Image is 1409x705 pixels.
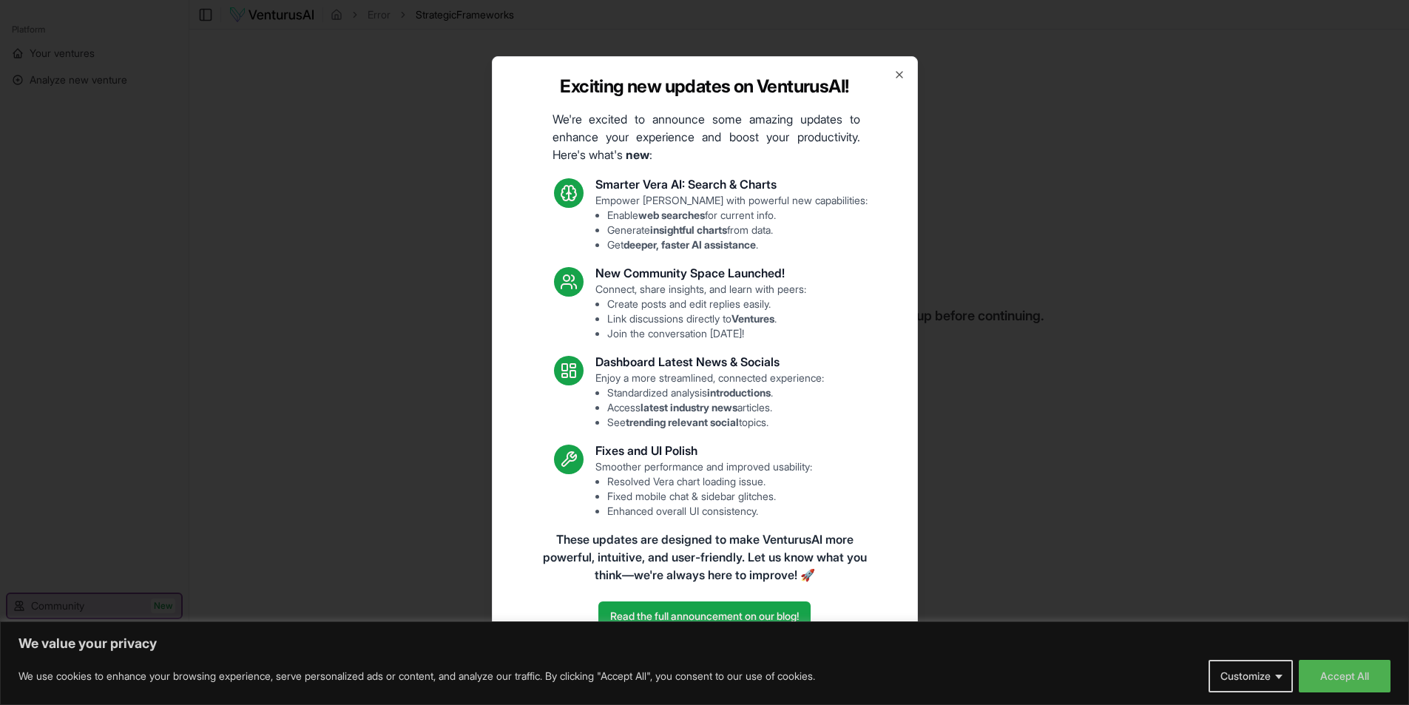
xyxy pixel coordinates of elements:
h2: Exciting new updates on VenturusAI! [560,75,848,98]
strong: insightful charts [650,223,727,236]
a: Read the full announcement on our blog! [598,601,811,631]
li: Fixed mobile chat & sidebar glitches. [607,489,812,504]
strong: new [626,147,649,162]
p: We're excited to announce some amazing updates to enhance your experience and boost your producti... [541,110,872,163]
p: Connect, share insights, and learn with peers: [595,282,806,341]
h3: Dashboard Latest News & Socials [595,353,824,371]
h3: Fixes and UI Polish [595,442,812,459]
li: Link discussions directly to . [607,311,806,326]
li: Create posts and edit replies easily. [607,297,806,311]
li: Enable for current info. [607,208,868,223]
h3: Smarter Vera AI: Search & Charts [595,175,868,193]
li: Standardized analysis . [607,385,824,400]
p: Empower [PERSON_NAME] with powerful new capabilities: [595,193,868,252]
li: Enhanced overall UI consistency. [607,504,812,519]
strong: Ventures [731,312,774,325]
h3: New Community Space Launched! [595,264,806,282]
li: Generate from data. [607,223,868,237]
li: Access articles. [607,400,824,415]
p: Smoother performance and improved usability: [595,459,812,519]
li: Get . [607,237,868,252]
li: Join the conversation [DATE]! [607,326,806,341]
p: These updates are designed to make VenturusAI more powerful, intuitive, and user-friendly. Let us... [539,530,871,584]
strong: latest industry news [641,401,737,414]
li: Resolved Vera chart loading issue. [607,474,812,489]
strong: introductions [707,386,771,399]
li: See topics. [607,415,824,430]
strong: web searches [638,209,705,221]
strong: trending relevant social [626,416,739,428]
strong: deeper, faster AI assistance [624,238,756,251]
p: Enjoy a more streamlined, connected experience: [595,371,824,430]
